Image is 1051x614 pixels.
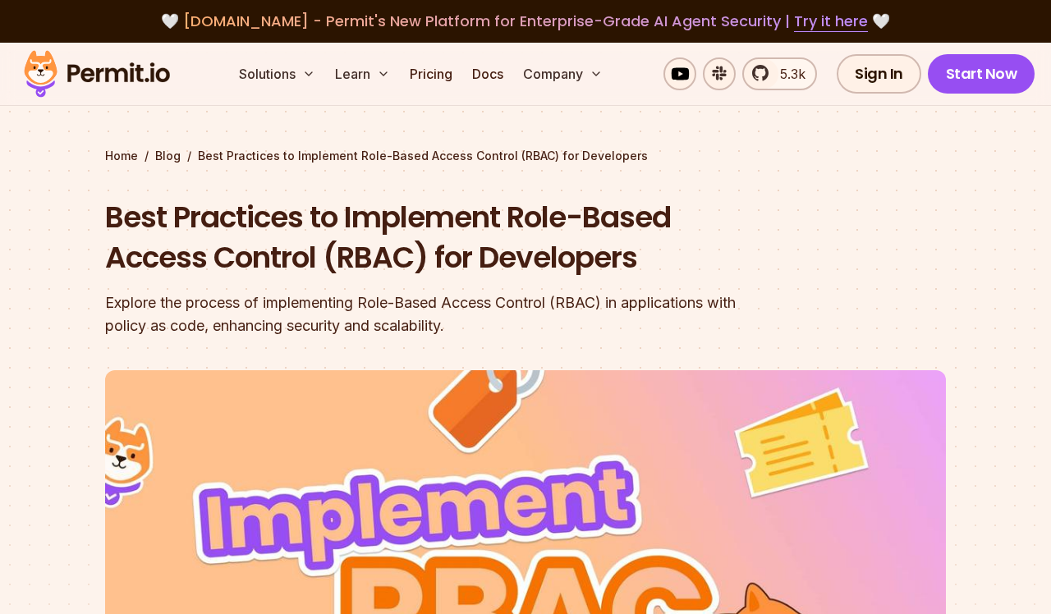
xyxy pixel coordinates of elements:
button: Learn [328,57,397,90]
img: Permit logo [16,46,177,102]
button: Solutions [232,57,322,90]
a: Home [105,148,138,164]
span: 5.3k [770,64,805,84]
div: / / [105,148,946,164]
a: Docs [466,57,510,90]
div: Explore the process of implementing Role-Based Access Control (RBAC) in applications with policy ... [105,291,736,337]
a: Start Now [928,54,1035,94]
a: Try it here [794,11,868,32]
div: 🤍 🤍 [39,10,1012,33]
span: [DOMAIN_NAME] - Permit's New Platform for Enterprise-Grade AI Agent Security | [183,11,868,31]
h1: Best Practices to Implement Role-Based Access Control (RBAC) for Developers [105,197,736,278]
a: Sign In [837,54,921,94]
button: Company [516,57,609,90]
a: Pricing [403,57,459,90]
a: 5.3k [742,57,817,90]
a: Blog [155,148,181,164]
